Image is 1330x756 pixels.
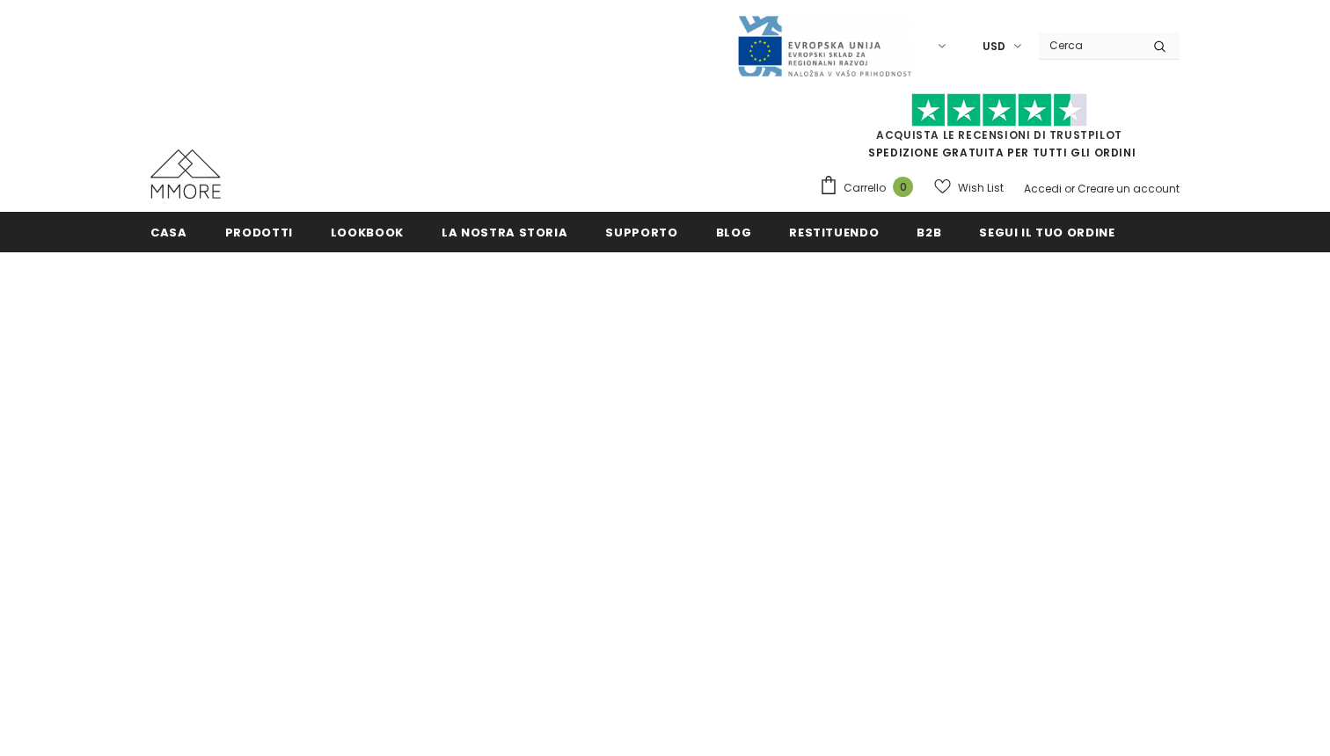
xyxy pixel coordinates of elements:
[150,212,187,251] a: Casa
[605,224,677,241] span: supporto
[789,224,879,241] span: Restituendo
[1039,33,1140,58] input: Search Site
[736,14,912,78] img: Javni Razpis
[979,212,1114,251] a: Segui il tuo ordine
[605,212,677,251] a: supporto
[983,38,1005,55] span: USD
[844,179,886,197] span: Carrello
[1078,181,1180,196] a: Creare un account
[893,177,913,197] span: 0
[442,212,567,251] a: La nostra storia
[979,224,1114,241] span: Segui il tuo ordine
[716,212,752,251] a: Blog
[736,38,912,53] a: Javni Razpis
[911,93,1087,127] img: Fidati di Pilot Stars
[331,212,404,251] a: Lookbook
[150,149,221,199] img: Casi MMORE
[225,212,293,251] a: Prodotti
[1024,181,1062,196] a: Accedi
[819,101,1180,160] span: SPEDIZIONE GRATUITA PER TUTTI GLI ORDINI
[934,172,1004,203] a: Wish List
[442,224,567,241] span: La nostra storia
[876,127,1122,142] a: Acquista le recensioni di TrustPilot
[958,179,1004,197] span: Wish List
[917,212,941,251] a: B2B
[789,212,879,251] a: Restituendo
[331,224,404,241] span: Lookbook
[716,224,752,241] span: Blog
[225,224,293,241] span: Prodotti
[917,224,941,241] span: B2B
[1064,181,1075,196] span: or
[819,175,922,201] a: Carrello 0
[150,224,187,241] span: Casa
